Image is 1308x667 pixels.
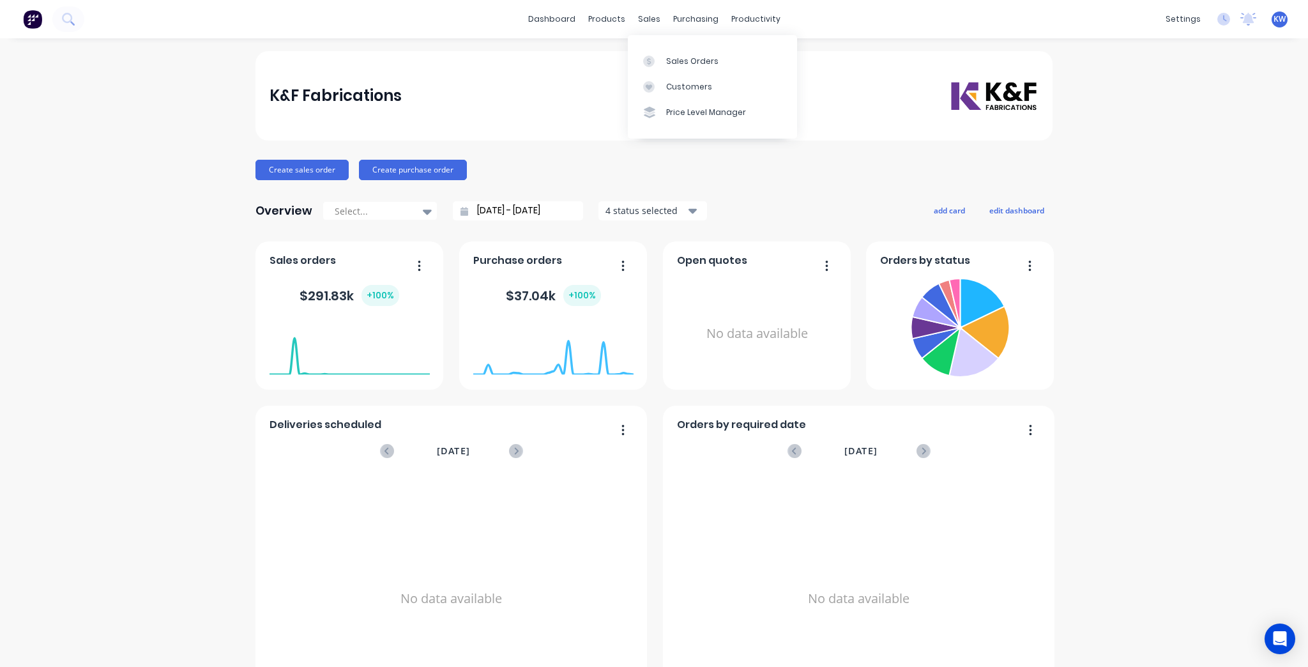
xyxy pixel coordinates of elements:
[506,285,601,306] div: $ 37.04k
[666,56,719,67] div: Sales Orders
[677,417,806,433] span: Orders by required date
[563,285,601,306] div: + 100 %
[270,83,402,109] div: K&F Fabrications
[844,444,878,458] span: [DATE]
[628,100,797,125] a: Price Level Manager
[666,107,746,118] div: Price Level Manager
[359,160,467,180] button: Create purchase order
[522,10,582,29] a: dashboard
[628,48,797,73] a: Sales Orders
[473,253,562,268] span: Purchase orders
[437,444,470,458] span: [DATE]
[582,10,632,29] div: products
[949,80,1038,112] img: K&F Fabrications
[880,253,970,268] span: Orders by status
[255,160,349,180] button: Create sales order
[1159,10,1207,29] div: settings
[1274,13,1286,25] span: KW
[925,202,973,218] button: add card
[677,273,837,394] div: No data available
[725,10,787,29] div: productivity
[628,74,797,100] a: Customers
[677,253,747,268] span: Open quotes
[666,81,712,93] div: Customers
[605,204,686,217] div: 4 status selected
[23,10,42,29] img: Factory
[361,285,399,306] div: + 100 %
[270,253,336,268] span: Sales orders
[667,10,725,29] div: purchasing
[255,198,312,224] div: Overview
[1265,624,1295,654] div: Open Intercom Messenger
[300,285,399,306] div: $ 291.83k
[981,202,1053,218] button: edit dashboard
[632,10,667,29] div: sales
[598,201,707,220] button: 4 status selected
